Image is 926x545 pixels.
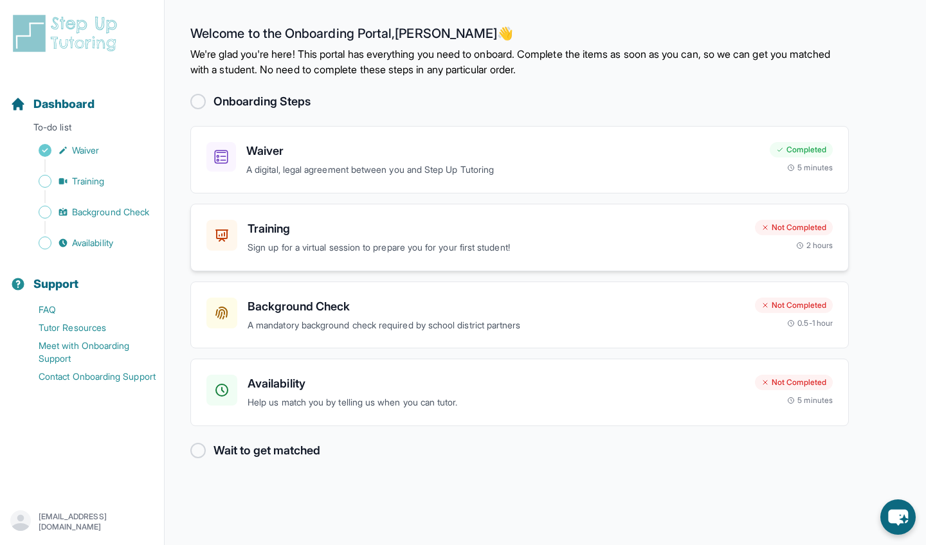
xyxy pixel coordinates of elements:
[787,318,833,328] div: 0.5-1 hour
[10,510,154,533] button: [EMAIL_ADDRESS][DOMAIN_NAME]
[10,234,164,252] a: Availability
[246,163,759,177] p: A digital, legal agreement between you and Step Up Tutoring
[10,301,164,319] a: FAQ
[5,255,159,298] button: Support
[246,142,759,160] h3: Waiver
[770,142,833,157] div: Completed
[787,163,833,173] div: 5 minutes
[10,337,164,368] a: Meet with Onboarding Support
[72,175,105,188] span: Training
[787,395,833,406] div: 5 minutes
[248,375,745,393] h3: Availability
[190,359,849,426] a: AvailabilityHelp us match you by telling us when you can tutor.Not Completed5 minutes
[10,319,164,337] a: Tutor Resources
[190,46,849,77] p: We're glad you're here! This portal has everything you need to onboard. Complete the items as soo...
[10,141,164,159] a: Waiver
[880,499,916,535] button: chat-button
[72,206,149,219] span: Background Check
[10,172,164,190] a: Training
[796,240,833,251] div: 2 hours
[213,93,311,111] h2: Onboarding Steps
[190,26,849,46] h2: Welcome to the Onboarding Portal, [PERSON_NAME] 👋
[213,442,320,460] h2: Wait to get matched
[39,512,154,532] p: [EMAIL_ADDRESS][DOMAIN_NAME]
[190,204,849,271] a: TrainingSign up for a virtual session to prepare you for your first student!Not Completed2 hours
[72,144,99,157] span: Waiver
[755,375,833,390] div: Not Completed
[10,95,95,113] a: Dashboard
[10,203,164,221] a: Background Check
[10,368,164,386] a: Contact Onboarding Support
[248,318,745,333] p: A mandatory background check required by school district partners
[248,395,745,410] p: Help us match you by telling us when you can tutor.
[5,75,159,118] button: Dashboard
[248,298,745,316] h3: Background Check
[248,220,745,238] h3: Training
[5,121,159,139] p: To-do list
[190,126,849,193] a: WaiverA digital, legal agreement between you and Step Up TutoringCompleted5 minutes
[10,13,125,54] img: logo
[755,298,833,313] div: Not Completed
[72,237,113,249] span: Availability
[755,220,833,235] div: Not Completed
[190,281,849,349] a: Background CheckA mandatory background check required by school district partnersNot Completed0.5...
[33,95,95,113] span: Dashboard
[248,240,745,255] p: Sign up for a virtual session to prepare you for your first student!
[33,275,79,293] span: Support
